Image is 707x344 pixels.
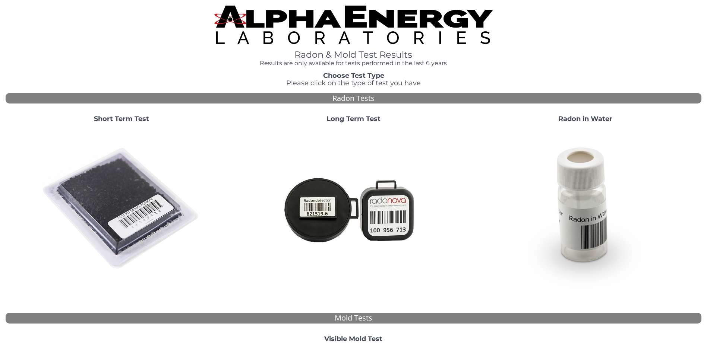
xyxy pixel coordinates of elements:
strong: Choose Test Type [323,71,384,80]
strong: Visible Mold Test [324,335,382,343]
span: Please click on the type of test you have [286,79,421,87]
strong: Short Term Test [94,115,149,123]
h1: Radon & Mold Test Results [214,50,493,60]
strong: Radon in Water [558,115,612,123]
div: Radon Tests [6,93,701,104]
strong: Long Term Test [326,115,381,123]
img: TightCrop.jpg [214,6,493,44]
img: RadoninWater.jpg [505,129,666,289]
h4: Results are only available for tests performed in the last 6 years [214,60,493,67]
img: Radtrak2vsRadtrak3.jpg [273,129,433,289]
div: Mold Tests [6,313,701,324]
img: ShortTerm.jpg [41,129,202,289]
